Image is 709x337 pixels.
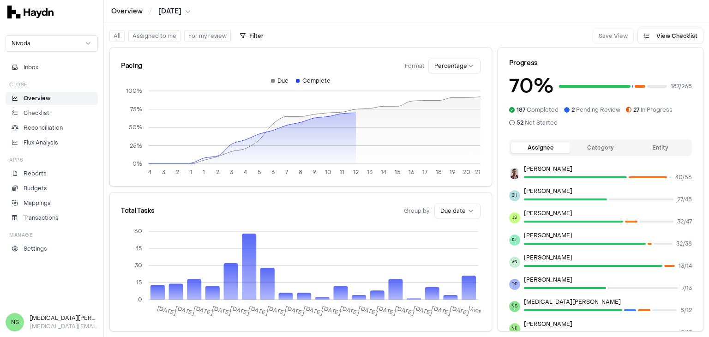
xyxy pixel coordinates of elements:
tspan: 100% [126,87,142,95]
tspan: 10 [325,168,331,176]
span: Not Started [517,119,558,126]
span: NS [509,301,520,312]
tspan: 45 [135,245,142,252]
p: Overview [24,94,50,102]
tspan: 14 [381,168,386,176]
tspan: 13 [367,168,373,176]
span: 32 / 47 [677,218,692,225]
p: [PERSON_NAME] [524,232,692,239]
tspan: 50% [129,124,142,131]
tspan: 0 [138,296,142,303]
h3: 70 % [509,72,553,101]
span: / [147,6,154,16]
button: All [109,30,125,42]
span: 40 / 56 [675,174,692,181]
div: Progress [509,59,692,68]
tspan: [DATE] [193,305,214,317]
span: 9 / 12 [681,329,692,336]
tspan: 16 [409,168,415,176]
span: BH [509,190,520,201]
tspan: 7 [285,168,288,176]
tspan: 1 [203,168,205,176]
tspan: 30 [135,262,142,269]
tspan: [DATE] [413,305,433,317]
tspan: -1 [187,168,192,176]
button: For my review [184,30,231,42]
tspan: 19 [450,168,456,176]
tspan: 60 [134,228,142,235]
a: Reconciliation [6,121,98,134]
tspan: -4 [145,168,151,176]
p: Reconciliation [24,124,63,132]
tspan: [DATE] [431,305,451,317]
tspan: 12 [353,168,359,176]
tspan: 0% [132,160,142,168]
a: Budgets [6,182,98,195]
span: Format [405,62,425,70]
button: Inbox [6,61,98,74]
span: Inbox [24,63,38,72]
span: 2 [571,106,575,114]
h3: [MEDICAL_DATA][PERSON_NAME] [30,314,98,322]
tspan: 18 [436,168,442,176]
span: 52 [517,119,523,126]
h3: Close [9,81,27,88]
a: Overview [111,7,143,16]
tspan: 11 [340,168,344,176]
tspan: 25% [130,142,142,150]
span: NK [509,323,520,334]
span: DP [509,279,520,290]
a: Overview [6,92,98,105]
tspan: [DATE] [339,305,360,317]
tspan: [DATE] [303,305,324,317]
nav: breadcrumb [111,7,191,16]
tspan: 5 [258,168,261,176]
p: [PERSON_NAME] [524,210,692,217]
button: Filter [234,29,269,43]
a: Flux Analysis [6,136,98,149]
button: Entity [631,142,690,153]
a: Checklist [6,107,98,120]
p: Reports [24,169,47,178]
span: 8 / 12 [680,307,692,314]
tspan: 15 [136,279,142,286]
span: 27 / 48 [677,196,692,203]
p: [PERSON_NAME] [524,276,692,283]
tspan: [DATE] [174,305,195,317]
p: [MEDICAL_DATA][PERSON_NAME] [524,298,692,306]
tspan: 3 [230,168,233,176]
tspan: 6 [271,168,275,176]
p: [PERSON_NAME] [524,320,692,328]
tspan: [DATE] [248,305,269,317]
button: Category [571,142,630,153]
tspan: 2 [216,168,219,176]
tspan: 20 [463,168,470,176]
a: Transactions [6,211,98,224]
tspan: 17 [422,168,427,176]
span: 13 / 14 [679,262,692,270]
tspan: -3 [159,168,165,176]
a: Mappings [6,197,98,210]
a: Settings [6,242,98,255]
img: svg+xml,%3c [7,6,54,18]
span: NS [6,313,24,331]
tspan: [DATE] [284,305,305,317]
tspan: [DATE] [376,305,397,317]
h3: Manage [9,232,32,239]
p: Checklist [24,109,49,117]
p: [PERSON_NAME] [524,254,692,261]
button: View Checklist [637,29,703,43]
span: Pending Review [571,106,620,114]
span: VN [509,257,520,268]
button: Assigned to me [128,30,180,42]
tspan: -2 [173,168,179,176]
tspan: 8 [299,168,302,176]
p: [PERSON_NAME] [524,187,692,195]
span: In Progress [633,106,673,114]
tspan: [DATE] [394,305,415,317]
tspan: 4 [244,168,247,176]
span: 7 / 13 [682,284,692,292]
tspan: 9 [312,168,316,176]
p: [PERSON_NAME] [524,165,692,173]
span: KT [509,235,520,246]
